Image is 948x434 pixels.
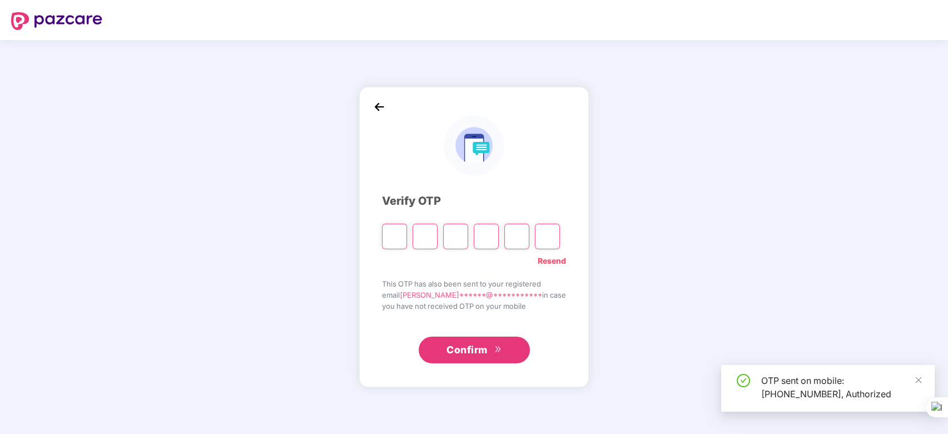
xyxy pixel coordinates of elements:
[443,224,468,249] input: Digit 3
[11,12,102,30] img: logo
[382,300,566,312] span: you have not received OTP on your mobile
[761,374,921,401] div: OTP sent on mobile: [PHONE_NUMBER], Authorized
[444,115,504,176] img: logo
[535,224,560,249] input: Digit 6
[915,376,922,384] span: close
[382,193,566,210] div: Verify OTP
[371,98,388,115] img: back_icon
[413,224,438,249] input: Digit 2
[474,224,499,249] input: Digit 4
[446,342,488,358] span: Confirm
[737,374,750,387] span: check-circle
[419,337,530,363] button: Confirmdouble-right
[538,255,566,267] a: Resend
[382,289,566,300] span: email in case
[494,346,502,354] span: double-right
[382,278,566,289] span: This OTP has also been sent to your registered
[382,224,407,249] input: Please enter verification code. Digit 1
[504,224,529,249] input: Digit 5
